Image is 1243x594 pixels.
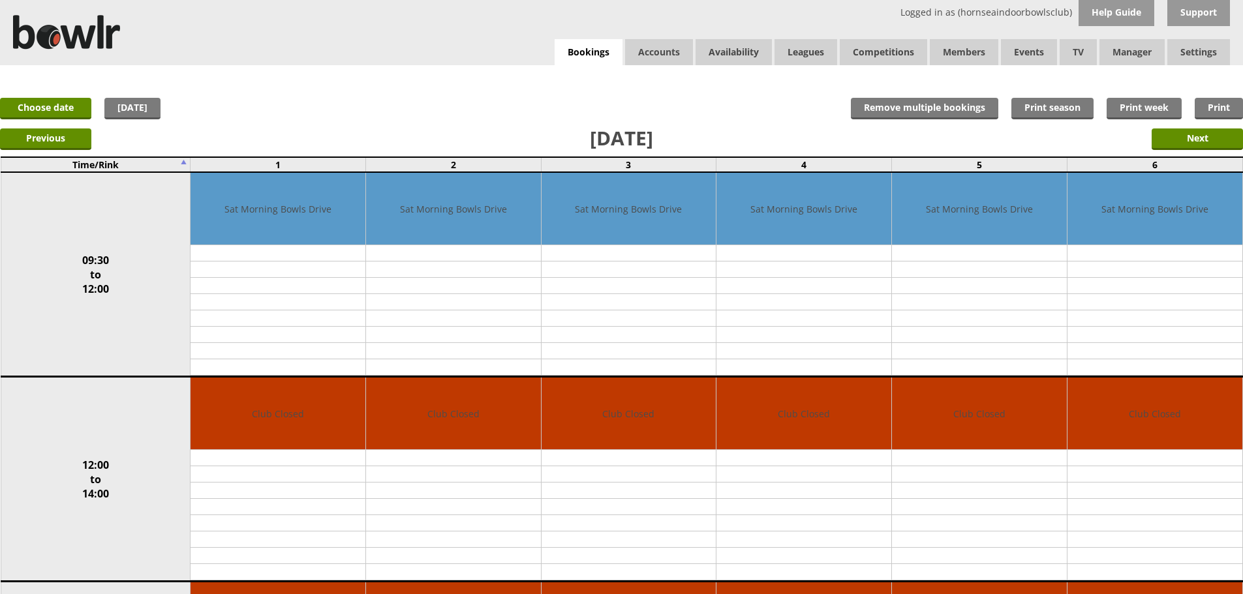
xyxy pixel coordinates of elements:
[716,378,891,450] td: Club Closed
[1067,173,1242,245] td: Sat Morning Bowls Drive
[191,378,365,450] td: Club Closed
[696,39,772,65] a: Availability
[930,39,998,65] span: Members
[1,377,191,582] td: 12:00 to 14:00
[191,173,365,245] td: Sat Morning Bowls Drive
[892,378,1067,450] td: Club Closed
[1011,98,1094,119] a: Print season
[1167,39,1230,65] span: Settings
[191,157,366,172] td: 1
[366,378,541,450] td: Club Closed
[1107,98,1182,119] a: Print week
[716,173,891,245] td: Sat Morning Bowls Drive
[366,173,541,245] td: Sat Morning Bowls Drive
[716,157,892,172] td: 4
[365,157,541,172] td: 2
[1001,39,1057,65] a: Events
[1,172,191,377] td: 09:30 to 12:00
[1195,98,1243,119] a: Print
[851,98,998,119] input: Remove multiple bookings
[892,157,1067,172] td: 5
[840,39,927,65] a: Competitions
[1060,39,1097,65] span: TV
[542,173,716,245] td: Sat Morning Bowls Drive
[1152,128,1243,150] input: Next
[1,157,191,172] td: Time/Rink
[104,98,161,119] a: [DATE]
[1099,39,1165,65] span: Manager
[555,39,622,66] a: Bookings
[1067,378,1242,450] td: Club Closed
[625,39,693,65] span: Accounts
[775,39,837,65] a: Leagues
[1067,157,1242,172] td: 6
[892,173,1067,245] td: Sat Morning Bowls Drive
[542,378,716,450] td: Club Closed
[541,157,716,172] td: 3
